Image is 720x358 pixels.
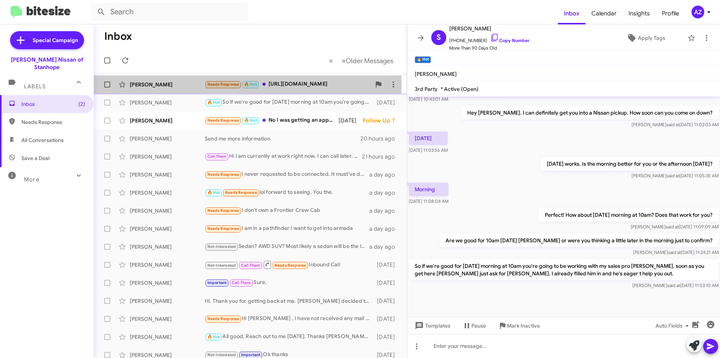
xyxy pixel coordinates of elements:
div: Hi. Thank you for getting back at me. [PERSON_NAME] decided to go with a different car. Thank you... [205,297,373,305]
p: Hey [PERSON_NAME]. I can definitely get you into a Nissan pickup. How soon can you come on down? [461,106,718,119]
div: [PERSON_NAME] [130,153,205,160]
div: [DATE] [373,279,401,287]
p: [DATE] works. Is the morning better for you or the afternoon [DATE]? [541,157,718,171]
p: So if we're good for [DATE] morning at 10am you're going to be working with my sales pro [PERSON_... [409,259,718,280]
div: 20 hours ago [360,135,401,142]
span: More Than 90 Days Old [449,44,529,52]
div: [DATE] [373,315,401,323]
span: 🔥 Hot [244,118,257,123]
span: Inbox [21,100,85,108]
div: No I was getting an appointment to service my car which was done [DATE] . Please take me off ur l... [205,116,339,125]
span: Needs Response [207,82,239,87]
span: [DATE] 11:08:04 AM [409,198,448,204]
span: Important [207,280,227,285]
span: * Active (Open) [441,86,478,92]
a: Profile [656,3,685,24]
span: Call Them [241,263,261,268]
div: Follow Up ? [363,117,401,124]
span: [PERSON_NAME] [415,71,457,77]
span: More [24,176,39,183]
nav: Page navigation example [325,53,398,68]
div: a day ago [369,225,401,233]
span: Labels [24,83,46,90]
span: Needs Response [225,190,257,195]
a: Insights [622,3,656,24]
span: Apply Tags [638,31,665,45]
a: Calendar [585,3,622,24]
span: Pause [471,319,486,332]
span: 🔥 Hot [207,100,220,105]
h1: Inbox [104,30,132,42]
span: [PERSON_NAME] [DATE] 11:24:21 AM [633,249,718,255]
span: Needs Response [207,208,239,213]
div: Sure. [205,278,373,287]
div: [URL][DOMAIN_NAME] [205,80,371,89]
span: Not-Interested [207,244,236,249]
span: said at [666,224,679,230]
button: Previous [324,53,337,68]
span: Call Them [232,280,251,285]
div: [PERSON_NAME] [130,315,205,323]
div: [PERSON_NAME] [130,99,205,106]
div: a day ago [369,171,401,178]
span: [DATE] 10:43:01 AM [409,96,448,102]
div: Hi I am currently at work right now. I can call later. I'm not interested in trading though, just... [205,152,362,161]
div: [DATE] [339,117,363,124]
span: All Conversations [21,136,64,144]
span: » [342,56,346,65]
div: [DATE] [373,297,401,305]
span: Needs Response [207,118,239,123]
div: [PERSON_NAME] [130,333,205,341]
span: Important [241,352,261,357]
span: Needs Response [207,172,239,177]
span: said at [666,122,679,127]
div: a day ago [369,207,401,214]
span: « [329,56,333,65]
div: So if we're good for [DATE] morning at 10am you're going to be working with my sales pro [PERSON_... [205,98,373,107]
div: [PERSON_NAME] [130,135,205,142]
span: Needs Response [207,226,239,231]
div: Send me more information [205,135,360,142]
span: Needs Response [274,263,306,268]
span: Auto Fields [655,319,691,332]
p: Perfect! How about [DATE] morning at 10am? Does that work for you? [539,208,718,222]
button: Apply Tags [607,31,684,45]
small: 🔥 Hot [415,56,431,63]
div: [PERSON_NAME] [130,261,205,269]
p: [DATE] [409,131,448,145]
span: said at [668,249,681,255]
div: Hi [PERSON_NAME] , I have not received any mail coupons for service as I have in the past . Can y... [205,314,373,323]
span: Not-Interested [207,263,236,268]
span: 🔥 Hot [207,334,220,339]
div: 21 hours ago [362,153,401,160]
span: Not-Interested [207,352,236,357]
div: Sedan? AWD SUV? Most likely a sedan will be the least expensive in this market. [205,242,369,251]
div: [PERSON_NAME] [130,207,205,214]
div: [DATE] [373,99,401,106]
span: Older Messages [346,57,393,65]
span: [PERSON_NAME] [DATE] 11:02:03 AM [631,122,718,127]
span: [DATE] 11:03:56 AM [409,147,448,153]
a: Inbox [558,3,585,24]
span: [PERSON_NAME] [449,24,529,33]
span: 🔥 Hot [244,82,257,87]
div: a day ago [369,189,401,196]
span: [PHONE_NUMBER] [449,33,529,44]
button: AZ [685,6,712,18]
div: [PERSON_NAME] [130,279,205,287]
a: Special Campaign [10,31,84,49]
div: [PERSON_NAME] [130,243,205,251]
div: I never requested to be connected. It must've done it automatically [205,170,369,179]
div: [PERSON_NAME] [130,81,205,88]
span: Call Them [207,154,227,159]
span: S [436,32,441,44]
div: lol forward to seeing. You the. [205,188,369,197]
span: Needs Response [207,316,239,321]
button: Templates [407,319,456,332]
div: I don't own a Frontier Crew Cab [205,206,369,215]
span: [PERSON_NAME] [DATE] 11:09:09 AM [631,224,718,230]
span: Templates [413,319,450,332]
